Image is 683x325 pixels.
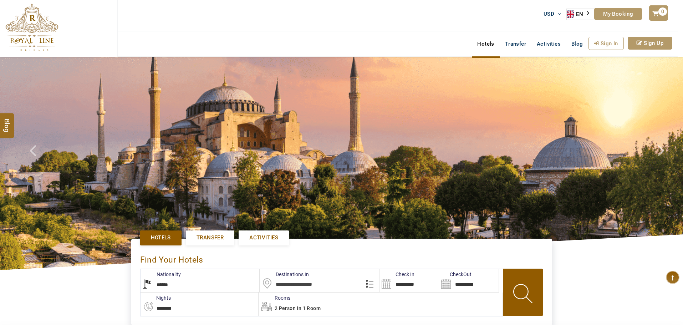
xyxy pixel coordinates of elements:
[571,41,583,47] span: Blog
[140,294,171,301] label: nights
[628,37,672,50] a: Sign Up
[649,57,683,270] a: Check next image
[259,294,290,301] label: Rooms
[2,119,12,125] span: Blog
[239,230,289,245] a: Activities
[472,37,499,51] a: Hotels
[649,5,668,21] a: 0
[260,271,309,278] label: Destinations In
[197,234,224,242] span: Transfer
[379,271,414,278] label: Check In
[249,234,278,242] span: Activities
[500,37,531,51] a: Transfer
[151,234,171,242] span: Hotels
[594,8,642,20] a: My Booking
[566,9,594,20] aside: Language selected: English
[531,37,566,51] a: Activities
[140,248,543,269] div: Find Your Hotels
[567,9,594,20] a: EN
[186,230,234,245] a: Transfer
[439,271,472,278] label: CheckOut
[544,11,554,17] span: USD
[275,305,321,311] span: 2 Person in 1 Room
[658,7,667,16] span: 0
[439,269,499,292] input: Search
[588,37,624,50] a: Sign In
[379,269,439,292] input: Search
[5,3,58,51] img: The Royal Line Holidays
[20,57,55,270] a: Check next prev
[566,9,594,20] div: Language
[566,37,588,51] a: Blog
[141,271,181,278] label: Nationality
[140,230,182,245] a: Hotels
